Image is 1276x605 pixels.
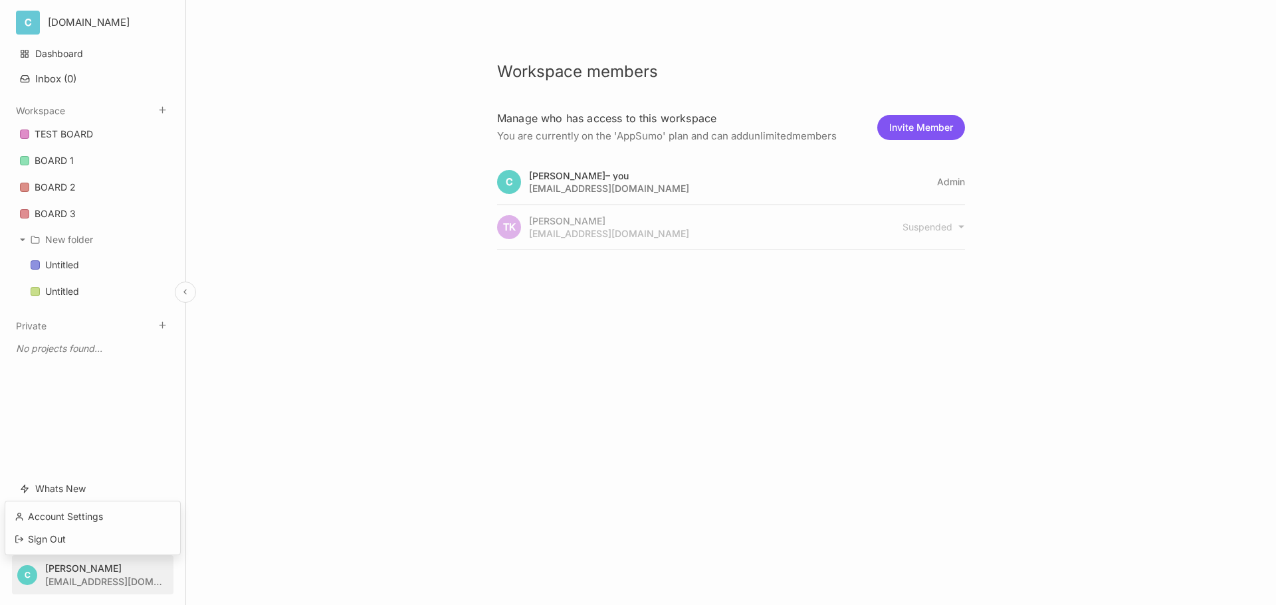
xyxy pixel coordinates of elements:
div: BOARD 1 [35,153,74,169]
div: Sign Out [11,529,175,549]
div: Workspace [12,118,173,309]
div: TEST BOARD [35,126,93,142]
div: BOARD 3 [35,206,76,222]
div: Untitled [45,257,79,273]
div: Account Settings [11,507,175,527]
div: BOARD 2 [35,179,76,195]
div: Untitled [45,284,79,300]
div: New folder [45,232,93,248]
